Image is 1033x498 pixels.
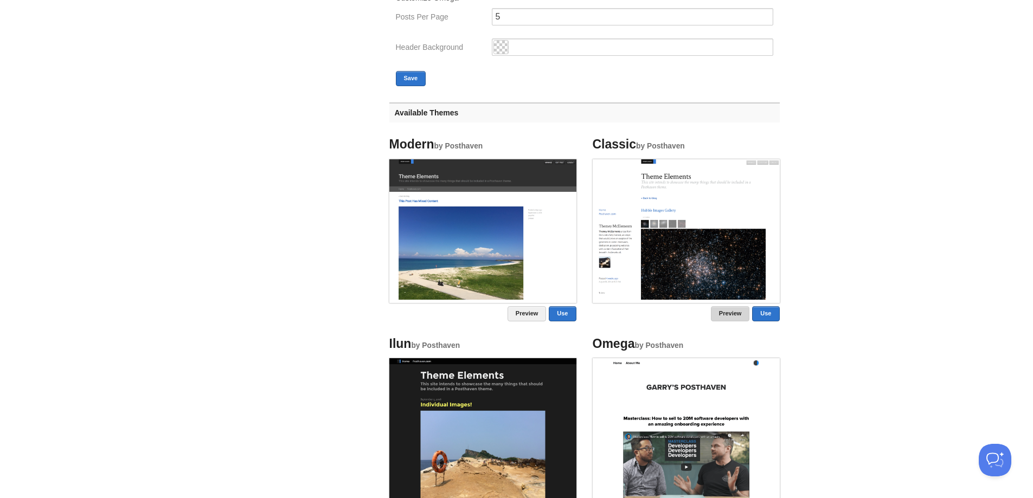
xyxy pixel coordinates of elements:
[979,444,1011,476] iframe: Help Scout Beacon - Open
[434,142,483,150] small: by Posthaven
[634,341,683,350] small: by Posthaven
[389,102,780,122] h3: Available Themes
[396,43,485,54] label: Header Background
[389,159,576,300] img: Screenshot
[411,341,460,350] small: by Posthaven
[389,138,576,151] h4: Modern
[396,13,485,23] label: Posts Per Page
[593,138,780,151] h4: Classic
[389,337,576,351] h4: Ilun
[752,306,779,321] a: Use
[593,159,780,300] img: Screenshot
[636,142,685,150] small: by Posthaven
[549,306,576,321] a: Use
[593,337,780,351] h4: Omega
[711,306,750,321] a: Preview
[508,306,547,321] a: Preview
[396,71,426,86] button: Save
